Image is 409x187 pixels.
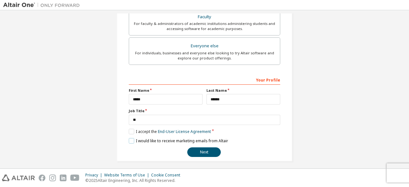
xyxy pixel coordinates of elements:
[104,173,151,178] div: Website Terms of Use
[85,173,104,178] div: Privacy
[187,147,221,157] button: Next
[39,175,45,181] img: facebook.svg
[133,12,276,21] div: Faculty
[151,173,184,178] div: Cookie Consent
[70,175,80,181] img: youtube.svg
[2,175,35,181] img: altair_logo.svg
[158,129,211,134] a: End-User License Agreement
[49,175,56,181] img: instagram.svg
[129,108,280,113] label: Job Title
[85,178,184,183] p: © 2025 Altair Engineering, Inc. All Rights Reserved.
[129,129,211,134] label: I accept the
[60,175,66,181] img: linkedin.svg
[133,51,276,61] div: For individuals, businesses and everyone else looking to try Altair software and explore our prod...
[129,138,228,144] label: I would like to receive marketing emails from Altair
[133,42,276,51] div: Everyone else
[133,21,276,31] div: For faculty & administrators of academic institutions administering students and accessing softwa...
[206,88,280,93] label: Last Name
[3,2,83,8] img: Altair One
[129,88,203,93] label: First Name
[129,74,280,85] div: Your Profile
